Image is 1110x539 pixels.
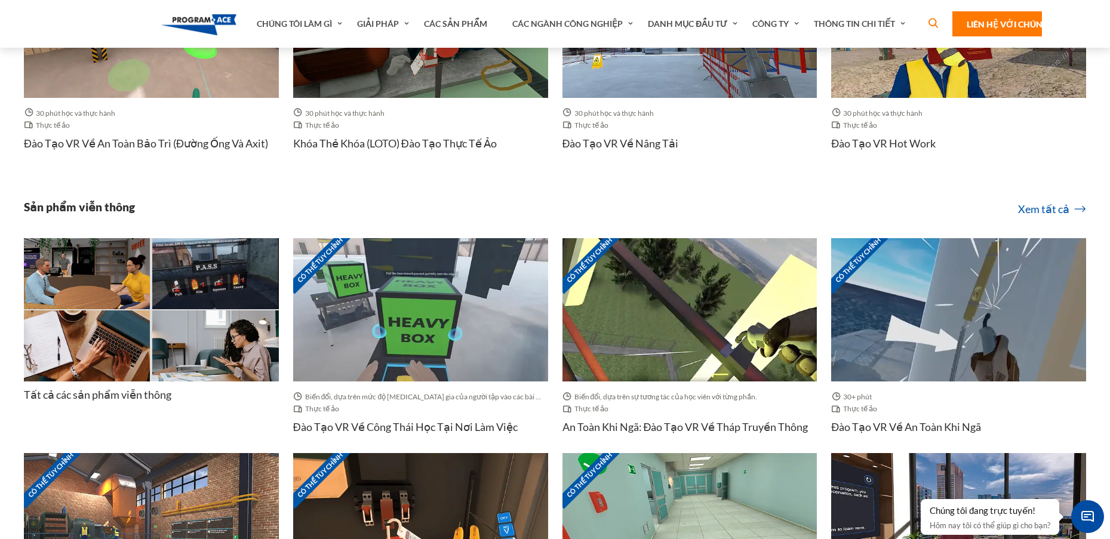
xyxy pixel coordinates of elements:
font: Biến đổi, dựa trên sự tương tác của học viên với từng phần. [574,392,758,401]
font: Có thể tùy chỉnh [565,236,613,284]
font: Đào tạo VR về an toàn khi ngã [831,420,981,433]
font: Đào tạo VR Hot Work [831,137,936,150]
font: Thực tế ảo [574,404,608,413]
font: An toàn khi ngã: Đào tạo VR về tháp truyền thông [562,420,808,433]
a: Liên hệ với chúng tôi [952,11,1042,36]
a: Có thể tùy chỉnh Hình thu nhỏ - Đào tạo VR về an toàn khi ngã 30+ phút Thực tế ảo Đào tạo VR về a... [831,238,1086,453]
font: Đào tạo VR về An toàn bảo trì (Đường ống và Axit) [24,137,268,150]
font: Công ty [752,19,789,29]
font: Danh mục đầu tư [648,19,727,29]
font: Liên hệ với chúng tôi [967,19,1064,29]
font: Xem tất cả [1018,202,1069,215]
a: Có thể tùy chỉnh Hình thu nhỏ - Đào tạo VR về công thái học tại nơi làm việc Biến đổi, dựa trên m... [293,238,548,453]
font: Thông tin chi tiết [814,19,895,29]
font: Có thể tùy chỉnh [296,236,343,284]
font: Có thể tùy chỉnh [834,236,882,284]
a: Hình thu nhỏ - Đàm phán lương của bạn Đào tạo VR Hình thu nhỏ - Đào tạo thực tế ảo về phòng cháy ... [24,238,279,425]
font: Thực tế ảo [36,121,70,130]
font: 30 phút học và thực hành [843,109,923,118]
font: Thực tế ảo [843,404,877,413]
a: Có thể tùy chỉnh Hình thu nhỏ - An toàn khi ngã: Đào tạo VR về tháp truyền thông Biến đổi, dựa tr... [562,238,817,453]
font: Khóa thẻ khóa (LOTO) Đào tạo thực tế ảo [293,137,497,150]
font: Tất cả các sản phẩm viễn thông [24,388,171,401]
img: Hình thu nhỏ - Đào tạo VR về viết kinh doanh hiệu quả [24,310,150,381]
font: Thực tế ảo [843,121,877,130]
font: Đào tạo VR về công thái học tại nơi làm việc [293,420,518,433]
font: Có thể tùy chỉnh [565,451,613,499]
font: Thực tế ảo [305,121,339,130]
img: Hình thu nhỏ - An toàn khi ngã: Đào tạo VR về tháp truyền thông [562,238,817,381]
img: Hình thu nhỏ - Đào tạo VR về an toàn khi ngã [831,238,1086,381]
span: Ứng Dụng Con Chat [1071,500,1104,533]
img: Hình thu nhỏ - Cách trình bày qua video đào tạo VR [152,310,278,381]
img: Hình thu nhỏ - Đào tạo thực tế ảo về phòng cháy chữa cháy [152,238,278,309]
font: Chúng tôi làm gì [257,19,332,29]
a: Xem tất cả [1018,201,1086,217]
font: 30 phút học và thực hành [36,109,115,118]
font: Giải pháp [357,19,399,29]
img: Chương trình-Ace [161,14,237,35]
font: Có thể tùy chỉnh [27,451,75,499]
font: Sản phẩm viễn thông [24,200,135,214]
font: Các sản phẩm [424,19,487,29]
font: Chúng tôi đang trực tuyến! [930,505,1035,516]
font: Thực tế ảo [305,404,339,413]
font: Biến đổi, dựa trên mức độ [MEDICAL_DATA] gia của người tập vào các bài tập. [305,392,548,401]
img: Hình thu nhỏ - Đào tạo VR về công thái học tại nơi làm việc [293,238,548,381]
font: Thực tế ảo [574,121,608,130]
font: Các ngành công nghiệp [512,19,623,29]
font: Đào tạo VR về nâng tải [562,137,679,150]
font: Có thể tùy chỉnh [296,451,343,499]
font: 30+ phút [843,392,872,401]
font: 30 phút học và thực hành [305,109,385,118]
font: Hôm nay tôi có thể giúp gì cho bạn? [930,520,1050,530]
img: Hình thu nhỏ - Đàm phán lương của bạn Đào tạo VR [24,238,150,309]
font: 30 phút học và thực hành [574,109,654,118]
